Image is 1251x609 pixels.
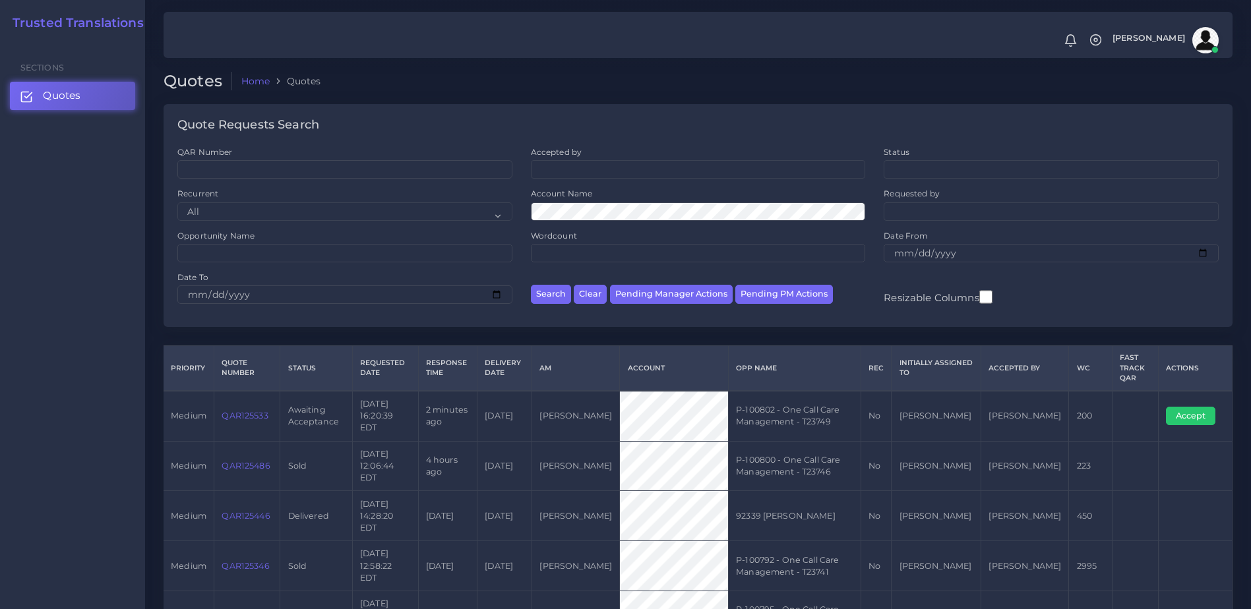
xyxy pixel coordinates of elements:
button: Search [531,285,571,304]
td: No [861,491,891,541]
td: [PERSON_NAME] [892,391,981,441]
td: Delivered [280,491,352,541]
th: Account [620,346,729,391]
h2: Quotes [164,72,232,91]
span: [PERSON_NAME] [1113,34,1185,43]
button: Pending PM Actions [735,285,833,304]
td: [DATE] 16:20:39 EDT [352,391,418,441]
td: No [861,391,891,441]
img: avatar [1192,27,1219,53]
td: 2995 [1069,541,1112,591]
td: 200 [1069,391,1112,441]
label: Date From [884,230,928,241]
td: P-100792 - One Call Care Management - T23741 [728,541,861,591]
a: Quotes [10,82,135,109]
th: AM [532,346,620,391]
label: QAR Number [177,146,232,158]
a: QAR125533 [222,411,268,420]
a: Accept [1166,410,1225,420]
td: 2 minutes ago [418,391,477,441]
th: Delivery Date [477,346,532,391]
td: 450 [1069,491,1112,541]
td: [PERSON_NAME] [981,391,1069,441]
th: Requested Date [352,346,418,391]
span: medium [171,411,206,420]
td: [PERSON_NAME] [892,491,981,541]
label: Account Name [531,188,593,199]
button: Accept [1166,407,1215,425]
th: Actions [1158,346,1232,391]
td: No [861,541,891,591]
span: medium [171,461,206,471]
td: [PERSON_NAME] [532,441,620,491]
button: Pending Manager Actions [610,285,733,304]
td: [DATE] 12:58:22 EDT [352,541,418,591]
label: Requested by [884,188,940,199]
td: 92339 [PERSON_NAME] [728,491,861,541]
td: P-100802 - One Call Care Management - T23749 [728,391,861,441]
span: Sections [20,63,64,72]
label: Resizable Columns [884,289,992,305]
th: Opp Name [728,346,861,391]
a: Home [241,74,270,88]
td: [PERSON_NAME] [981,441,1069,491]
td: [PERSON_NAME] [532,541,620,591]
td: Sold [280,441,352,491]
button: Clear [574,285,607,304]
a: Trusted Translations [3,16,144,31]
td: [DATE] 12:06:44 EDT [352,441,418,491]
h4: Quote Requests Search [177,118,319,132]
th: REC [861,346,891,391]
td: Awaiting Acceptance [280,391,352,441]
label: Status [884,146,909,158]
td: [DATE] [477,441,532,491]
a: QAR125446 [222,511,270,521]
span: Quotes [43,88,80,103]
a: [PERSON_NAME]avatar [1106,27,1223,53]
th: Response Time [418,346,477,391]
td: 223 [1069,441,1112,491]
th: Quote Number [214,346,280,391]
td: [DATE] [477,541,532,591]
span: medium [171,561,206,571]
td: [PERSON_NAME] [981,491,1069,541]
th: Fast Track QAR [1112,346,1158,391]
label: Wordcount [531,230,577,241]
td: [DATE] [418,491,477,541]
th: Accepted by [981,346,1069,391]
td: [PERSON_NAME] [532,491,620,541]
td: [PERSON_NAME] [892,541,981,591]
label: Date To [177,272,208,283]
th: Status [280,346,352,391]
span: medium [171,511,206,521]
label: Opportunity Name [177,230,255,241]
td: [DATE] [418,541,477,591]
li: Quotes [270,74,320,88]
td: [PERSON_NAME] [892,441,981,491]
td: No [861,441,891,491]
td: P-100800 - One Call Care Management - T23746 [728,441,861,491]
th: Priority [164,346,214,391]
td: 4 hours ago [418,441,477,491]
td: Sold [280,541,352,591]
th: WC [1069,346,1112,391]
td: [DATE] [477,491,532,541]
label: Recurrent [177,188,218,199]
input: Resizable Columns [979,289,992,305]
a: QAR125486 [222,461,270,471]
a: QAR125346 [222,561,269,571]
td: [PERSON_NAME] [532,391,620,441]
td: [DATE] [477,391,532,441]
label: Accepted by [531,146,582,158]
th: Initially Assigned to [892,346,981,391]
td: [DATE] 14:28:20 EDT [352,491,418,541]
td: [PERSON_NAME] [981,541,1069,591]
